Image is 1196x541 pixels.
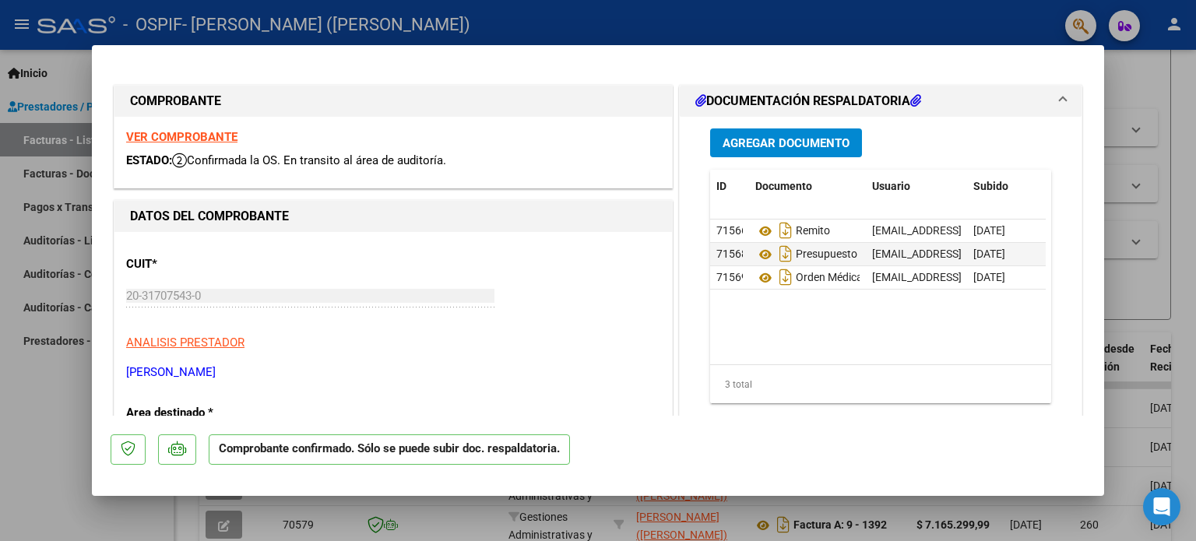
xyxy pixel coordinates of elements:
i: Descargar documento [776,218,796,243]
i: Descargar documento [776,241,796,266]
span: Usuario [872,180,910,192]
datatable-header-cell: Documento [749,170,866,203]
span: Presupuesto Autorizado [755,248,913,261]
datatable-header-cell: Usuario [866,170,967,203]
span: Confirmada la OS. En transito al área de auditoría. [172,153,446,167]
datatable-header-cell: ID [710,170,749,203]
p: [PERSON_NAME] [126,364,660,381]
span: [DATE] [973,271,1005,283]
div: DOCUMENTACIÓN RESPALDATORIA [680,117,1082,440]
span: [EMAIL_ADDRESS][DOMAIN_NAME] - [PERSON_NAME] [872,248,1136,260]
datatable-header-cell: Subido [967,170,1045,203]
div: 3 total [710,365,1051,404]
span: 71566 [716,224,747,237]
button: Agregar Documento [710,128,862,157]
span: Agregar Documento [723,136,850,150]
span: ID [716,180,726,192]
span: [DATE] [973,248,1005,260]
strong: COMPROBANTE [130,93,221,108]
span: 71568 [716,248,747,260]
datatable-header-cell: Acción [1045,170,1123,203]
i: Descargar documento [776,265,796,290]
span: ESTADO: [126,153,172,167]
span: 71569 [716,271,747,283]
div: Open Intercom Messenger [1143,488,1180,525]
span: Documento [755,180,812,192]
p: Area destinado * [126,404,287,422]
span: Remito [755,225,830,237]
span: Orden Médica [755,272,863,284]
h1: DOCUMENTACIÓN RESPALDATORIA [695,92,921,111]
span: [EMAIL_ADDRESS][DOMAIN_NAME] - [PERSON_NAME] [872,224,1136,237]
span: [EMAIL_ADDRESS][DOMAIN_NAME] - [PERSON_NAME] [872,271,1136,283]
p: Comprobante confirmado. Sólo se puede subir doc. respaldatoria. [209,434,570,465]
span: Subido [973,180,1008,192]
mat-expansion-panel-header: DOCUMENTACIÓN RESPALDATORIA [680,86,1082,117]
span: ANALISIS PRESTADOR [126,335,244,350]
span: [DATE] [973,224,1005,237]
p: CUIT [126,255,287,273]
strong: DATOS DEL COMPROBANTE [130,209,289,223]
a: VER COMPROBANTE [126,130,237,144]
